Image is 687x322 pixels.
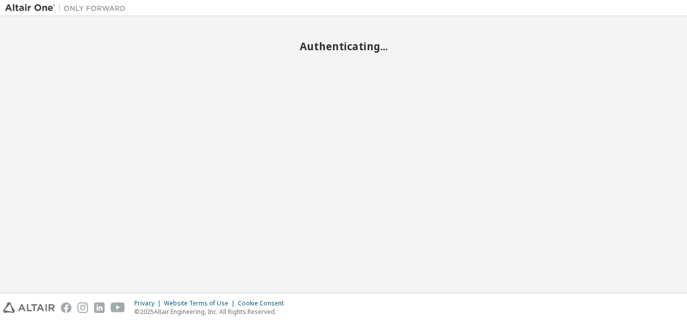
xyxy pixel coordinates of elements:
p: © 2025 Altair Engineering, Inc. All Rights Reserved. [134,307,290,316]
div: Website Terms of Use [164,299,238,307]
img: altair_logo.svg [3,302,55,313]
img: Altair One [5,3,131,13]
img: youtube.svg [111,302,125,313]
div: Cookie Consent [238,299,290,307]
img: linkedin.svg [94,302,105,313]
img: instagram.svg [77,302,88,313]
div: Privacy [134,299,164,307]
h2: Authenticating... [5,40,682,53]
img: facebook.svg [61,302,71,313]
